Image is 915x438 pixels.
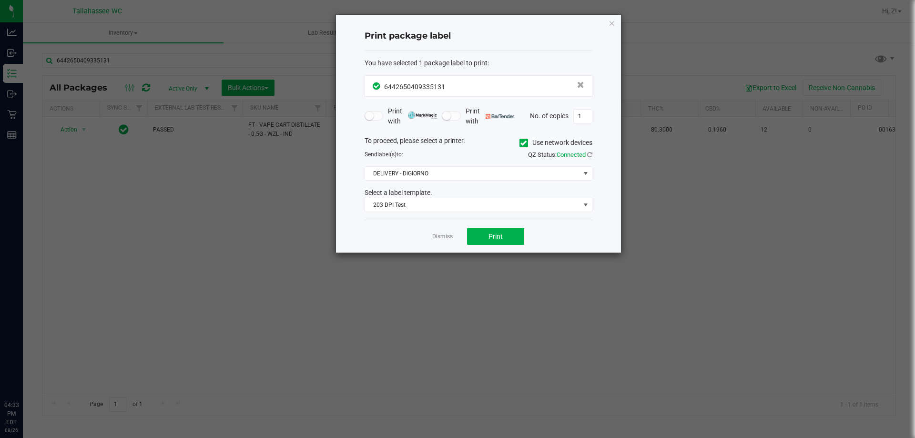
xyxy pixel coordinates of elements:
span: No. of copies [530,112,569,119]
span: Print [488,233,503,240]
img: bartender.png [486,114,515,119]
a: Dismiss [432,233,453,241]
h4: Print package label [365,30,592,42]
span: In Sync [373,81,382,91]
span: DELIVERY - DiGIORNO [365,167,580,180]
span: QZ Status: [528,151,592,158]
span: Send to: [365,151,403,158]
div: : [365,58,592,68]
iframe: Resource center unread badge [28,360,40,372]
span: 6442650409335131 [384,83,445,91]
iframe: Resource center [10,362,38,390]
span: Print with [466,106,515,126]
span: label(s) [377,151,396,158]
span: Print with [388,106,437,126]
span: 203 DPI Test [365,198,580,212]
label: Use network devices [519,138,592,148]
div: To proceed, please select a printer. [357,136,600,150]
img: mark_magic_cybra.png [408,112,437,119]
span: Connected [557,151,586,158]
span: You have selected 1 package label to print [365,59,488,67]
div: Select a label template. [357,188,600,198]
button: Print [467,228,524,245]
